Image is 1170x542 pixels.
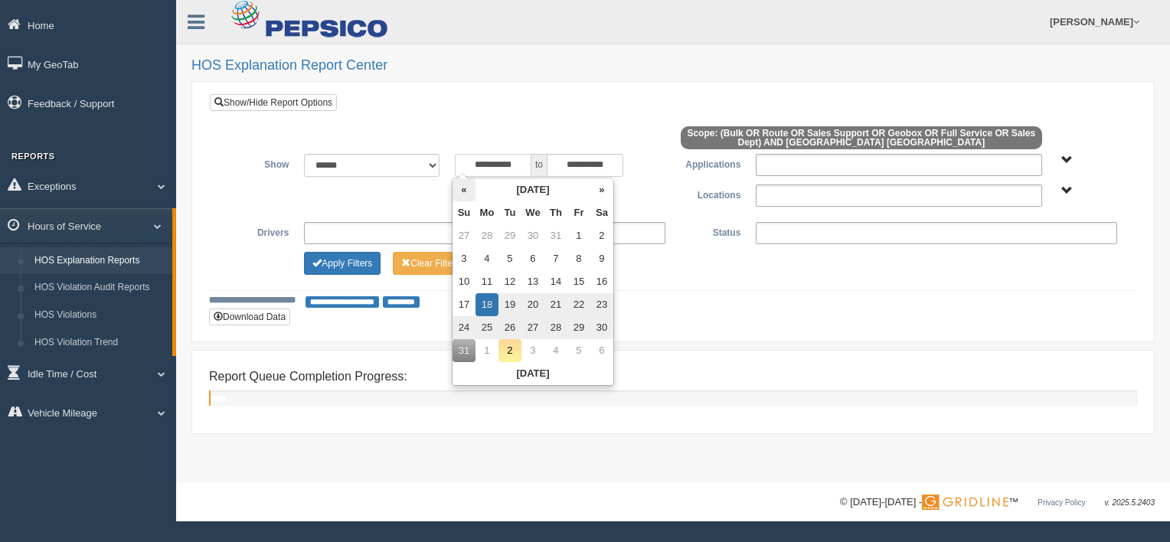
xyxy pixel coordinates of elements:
[191,58,1155,73] h2: HOS Explanation Report Center
[210,94,337,111] a: Show/Hide Report Options
[453,178,476,201] th: «
[1105,498,1155,507] span: v. 2025.5.2403
[590,270,613,293] td: 16
[28,274,172,302] a: HOS Violation Audit Reports
[567,201,590,224] th: Fr
[498,293,521,316] td: 19
[673,222,748,240] label: Status
[567,339,590,362] td: 5
[544,293,567,316] td: 21
[567,270,590,293] td: 15
[476,178,590,201] th: [DATE]
[544,270,567,293] td: 14
[453,201,476,224] th: Su
[521,224,544,247] td: 30
[209,370,1137,384] h4: Report Queue Completion Progress:
[453,339,476,362] td: 31
[840,495,1155,511] div: © [DATE]-[DATE] - ™
[476,316,498,339] td: 25
[498,224,521,247] td: 29
[521,339,544,362] td: 3
[476,201,498,224] th: Mo
[453,224,476,247] td: 27
[221,222,296,240] label: Drivers
[498,270,521,293] td: 12
[590,339,613,362] td: 6
[453,293,476,316] td: 17
[567,247,590,270] td: 8
[476,270,498,293] td: 11
[498,247,521,270] td: 5
[521,293,544,316] td: 20
[221,154,296,172] label: Show
[521,201,544,224] th: We
[673,154,748,172] label: Applications
[590,224,613,247] td: 2
[673,184,748,203] label: Locations
[28,247,172,275] a: HOS Explanation Reports
[544,224,567,247] td: 31
[590,201,613,224] th: Sa
[453,316,476,339] td: 24
[567,293,590,316] td: 22
[922,495,1008,510] img: Gridline
[476,224,498,247] td: 28
[590,293,613,316] td: 23
[453,270,476,293] td: 10
[544,339,567,362] td: 4
[209,309,290,325] button: Download Data
[498,201,521,224] th: Tu
[28,302,172,329] a: HOS Violations
[476,247,498,270] td: 4
[590,316,613,339] td: 30
[521,316,544,339] td: 27
[544,201,567,224] th: Th
[521,247,544,270] td: 6
[681,126,1042,149] span: Scope: (Bulk OR Route OR Sales Support OR Geobox OR Full Service OR Sales Dept) AND [GEOGRAPHIC_D...
[567,316,590,339] td: 29
[590,247,613,270] td: 9
[498,339,521,362] td: 2
[476,339,498,362] td: 1
[304,252,381,275] button: Change Filter Options
[498,316,521,339] td: 26
[28,329,172,357] a: HOS Violation Trend
[544,247,567,270] td: 7
[476,293,498,316] td: 18
[453,362,613,385] th: [DATE]
[590,178,613,201] th: »
[567,224,590,247] td: 1
[1038,498,1085,507] a: Privacy Policy
[393,252,469,275] button: Change Filter Options
[544,316,567,339] td: 28
[531,154,547,177] span: to
[453,247,476,270] td: 3
[521,270,544,293] td: 13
